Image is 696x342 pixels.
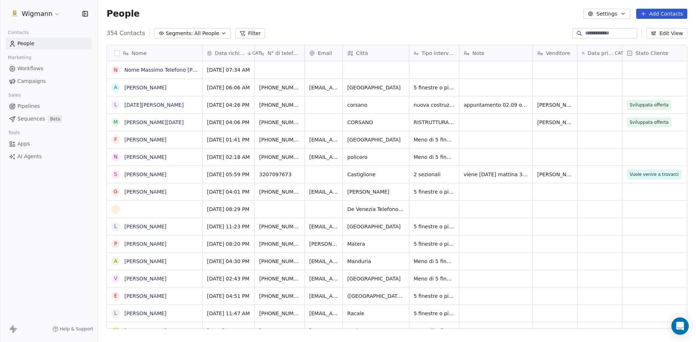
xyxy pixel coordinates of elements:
span: Wigmann [22,9,53,18]
div: A [114,84,117,91]
span: 5 finestre o più di 5 [414,188,455,195]
span: Apps [17,140,30,148]
span: 3207097673 [259,171,300,178]
span: viene [DATE] mattina 3/9 alle 12.00 [464,171,528,178]
span: [PHONE_NUMBER] [259,292,300,300]
a: Nome Massimo Telefono [PHONE_NUMBER] Città Surbo Trattamento dati personali [PERSON_NAME] e prend... [124,67,596,73]
div: N° di telefono [255,45,304,61]
a: [PERSON_NAME] [124,154,166,160]
span: [EMAIL_ADDRESS][DOMAIN_NAME] [309,327,338,334]
span: [DATE] 01:41 PM [207,136,250,143]
span: [DATE] 04:51 PM [207,292,250,300]
span: Pipelines [17,102,40,110]
a: Workflows [6,63,92,75]
a: [PERSON_NAME] [124,189,166,195]
span: 354 Contacts [107,29,145,38]
span: ([GEOGRAPHIC_DATA], ), Taurisano [347,292,405,300]
div: L [114,223,117,230]
div: V [114,275,117,282]
span: Tipo intervento [422,50,455,57]
span: Bari [347,327,405,334]
span: [PERSON_NAME][EMAIL_ADDRESS][DOMAIN_NAME] [309,240,338,248]
span: Segments: [166,30,193,37]
span: Tools [5,127,23,138]
span: [PHONE_NUMBER] [259,275,300,282]
a: [DATE][PERSON_NAME] [124,102,184,108]
span: [GEOGRAPHIC_DATA] [347,275,405,282]
span: Meno di 5 finestre [414,258,455,265]
div: F [114,136,117,143]
span: 5 finestre o più di 5 [414,84,455,91]
span: policoro [347,153,405,161]
div: L [114,309,117,317]
span: People [17,40,34,47]
button: Filter [235,28,265,38]
a: Help & Support [53,326,93,332]
span: [DATE] 11:23 PM [207,223,250,230]
div: Città [343,45,409,61]
span: [EMAIL_ADDRESS][DOMAIN_NAME] [309,84,338,91]
span: AI Agents [17,153,42,160]
button: Settings [583,9,630,19]
span: [DATE] 08:31 AM [207,327,250,334]
span: Racale [347,310,405,317]
div: M [113,118,118,126]
span: [PHONE_NUMBER] [259,136,300,143]
span: [PERSON_NAME] [537,171,573,178]
span: [PHONE_NUMBER] [259,223,300,230]
a: Pipelines [6,100,92,112]
span: Città [356,50,368,57]
a: People [6,38,92,50]
div: S [114,170,117,178]
div: E [114,292,117,300]
span: [DATE] 08:20 PM [207,240,250,248]
a: Apps [6,138,92,150]
span: [PHONE_NUMBER] [259,119,300,126]
span: Help & Support [60,326,93,332]
span: 5 finestre o più di 5 [414,223,455,230]
span: Data primo contatto [588,50,613,57]
span: [PERSON_NAME] [347,188,405,195]
span: De Venezia Telefono [PHONE_NUMBER] Città Noci Email [EMAIL_ADDRESS][DOMAIN_NAME] Messaggio Buongi... [347,206,405,213]
span: corsano [347,101,405,109]
a: [PERSON_NAME] [124,258,166,264]
span: [DATE] 04:01 PM [207,188,250,195]
span: Sviluppata offerta [630,101,668,109]
span: Matera [347,240,405,248]
span: [DATE] 08:29 PM [207,206,250,213]
span: [EMAIL_ADDRESS][DOMAIN_NAME] [309,292,338,300]
span: Manduria [347,258,405,265]
span: CORSANO [347,119,405,126]
span: Email [318,50,332,57]
span: N° di telefono [268,50,300,57]
span: Castiglione [347,171,405,178]
span: [PERSON_NAME] [537,101,573,109]
span: Data richiesta [215,50,245,57]
span: All People [194,30,219,37]
a: [PERSON_NAME] [124,224,166,229]
span: [PHONE_NUMBER] [259,84,300,91]
span: [DATE] 04:06 PM [207,119,250,126]
span: [EMAIL_ADDRESS][DOMAIN_NAME] [309,188,338,195]
a: Campaigns [6,75,92,87]
div: N [114,66,117,74]
span: [EMAIL_ADDRESS][DOMAIN_NAME] [309,153,338,161]
span: [EMAIL_ADDRESS][DOMAIN_NAME] [309,223,338,230]
div: M [113,327,118,334]
div: Email [305,45,343,61]
span: Beta [48,115,62,123]
span: [PHONE_NUMBER] [259,101,300,109]
a: [PERSON_NAME][DATE] [124,119,184,125]
span: Campaigns [17,77,46,85]
a: [PERSON_NAME] [124,276,166,282]
span: [DATE] 04:26 PM [207,101,250,109]
span: Sequences [17,115,45,123]
span: People [107,8,140,19]
a: AI Agents [6,151,92,162]
div: Open Intercom Messenger [671,317,689,335]
span: Venditore [546,50,570,57]
span: Meno di 5 finestre [414,327,455,334]
span: [EMAIL_ADDRESS][PERSON_NAME][DOMAIN_NAME] [309,258,338,265]
div: Data primo contattoCAT [577,45,622,61]
span: Contacts [5,27,32,38]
